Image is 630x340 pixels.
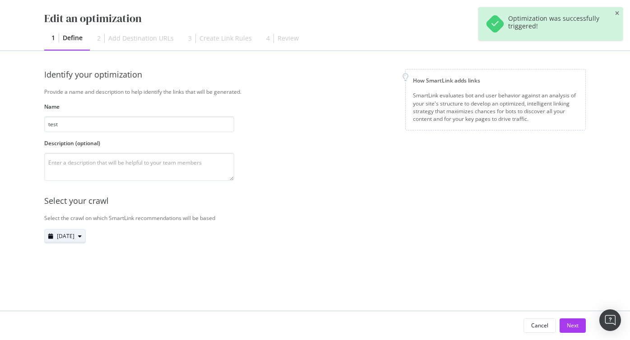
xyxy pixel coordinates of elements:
div: SmartLink evaluates bot and user behavior against an analysis of your site's structure to develop... [413,92,578,123]
div: Create Link Rules [199,34,252,43]
label: Name [44,103,234,110]
div: 4 [266,34,270,43]
div: Select the crawl on which SmartLink recommendations will be based [44,214,241,222]
div: Review [278,34,299,43]
div: Provide a name and description to help identify the links that will be generated. [44,88,241,96]
div: How SmartLink adds links [413,77,578,84]
div: close toast [615,11,619,16]
div: 2 [97,34,101,43]
button: Cancel [523,318,556,333]
div: Add Destination URLs [108,34,174,43]
div: Optimization was successfully triggered! [508,14,607,33]
div: Select your crawl [44,195,241,207]
div: 1 [51,33,55,42]
div: Identify your optimization [44,69,234,81]
div: Open Intercom Messenger [599,309,621,331]
button: Next [560,318,586,333]
span: 2025 Sep. 10th [57,232,74,240]
div: Edit an optimization [44,11,142,26]
button: [DATE] [44,229,86,244]
div: Next [567,322,579,329]
label: Description (optional) [44,139,234,147]
input: Enter an optimization name to easily find it back [44,116,234,132]
div: Cancel [531,322,548,329]
div: Define [63,33,83,42]
div: 3 [188,34,192,43]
